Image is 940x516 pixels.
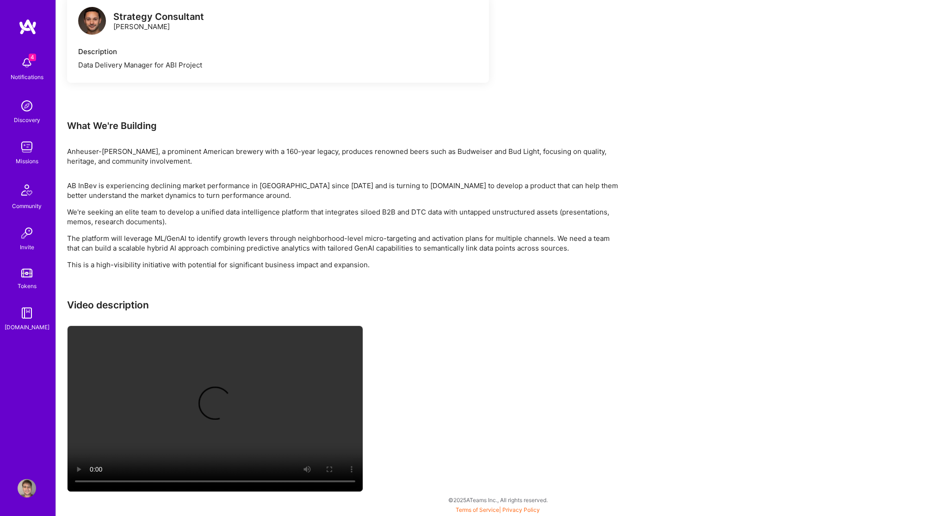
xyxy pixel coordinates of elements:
img: guide book [18,304,36,322]
img: discovery [18,97,36,115]
img: tokens [21,269,32,277]
a: logo [78,7,106,37]
p: AB InBev is experiencing declining market performance in [GEOGRAPHIC_DATA] since [DATE] and is tu... [67,181,622,200]
img: teamwork [18,138,36,156]
div: Tokens [18,281,37,291]
a: User Avatar [15,479,38,498]
div: Discovery [14,115,40,125]
a: Privacy Policy [502,506,540,513]
div: Missions [16,156,38,166]
div: Notifications [11,72,43,82]
h3: Video description [67,299,622,311]
div: What We're Building [67,120,622,132]
img: logo [19,18,37,35]
div: [PERSON_NAME] [113,12,204,31]
span: 4 [29,54,36,61]
p: This is a high-visibility initiative with potential for significant business impact and expansion. [67,260,622,270]
img: Invite [18,224,36,242]
img: bell [18,54,36,72]
div: [DOMAIN_NAME] [5,322,49,332]
div: © 2025 ATeams Inc., All rights reserved. [56,488,940,511]
img: User Avatar [18,479,36,498]
div: Invite [20,242,34,252]
a: Terms of Service [456,506,499,513]
div: Strategy Consultant [113,12,204,22]
img: logo [78,7,106,35]
span: | [456,506,540,513]
img: Community [16,179,38,201]
div: Community [12,201,42,211]
p: We're seeking an elite team to develop a unified data intelligence platform that integrates siloe... [67,207,622,227]
div: Data Delivery Manager for ABI Project [78,60,478,70]
p: The platform will leverage ML/GenAI to identify growth levers through neighborhood-level micro-ta... [67,233,622,253]
div: Description [78,47,478,56]
div: Anheuser-[PERSON_NAME], a prominent American brewery with a 160-year legacy, produces renowned be... [67,147,622,166]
